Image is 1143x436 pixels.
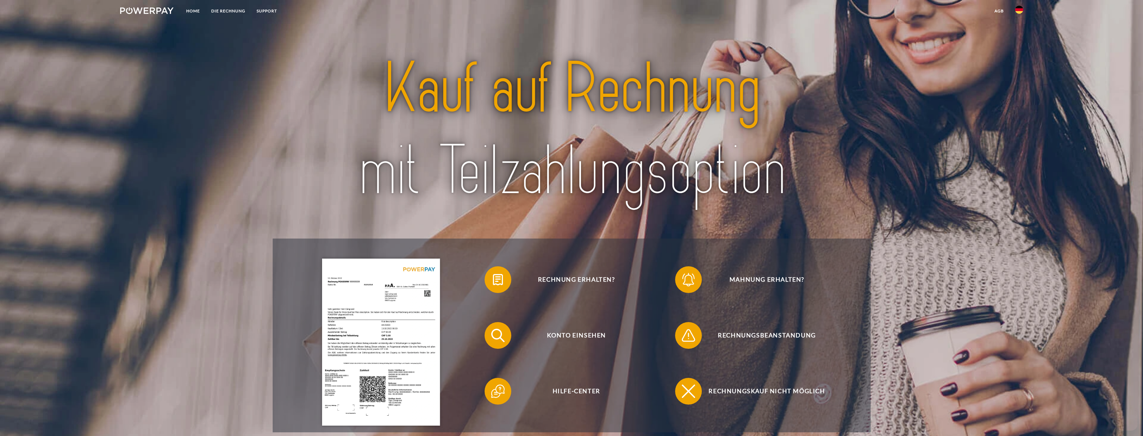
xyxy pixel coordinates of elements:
[490,327,506,344] img: qb_search.svg
[989,5,1010,17] a: agb
[120,7,174,14] img: logo-powerpay-white.svg
[181,5,206,17] a: Home
[206,5,251,17] a: DIE RECHNUNG
[675,266,849,293] button: Mahnung erhalten?
[495,266,658,293] span: Rechnung erhalten?
[680,383,697,400] img: qb_close.svg
[485,322,658,349] button: Konto einsehen
[680,271,697,288] img: qb_bell.svg
[495,322,658,349] span: Konto einsehen
[485,378,658,405] button: Hilfe-Center
[251,5,283,17] a: SUPPORT
[680,327,697,344] img: qb_warning.svg
[490,383,506,400] img: qb_help.svg
[685,378,849,405] span: Rechnungskauf nicht möglich
[495,378,658,405] span: Hilfe-Center
[1015,6,1023,14] img: de
[1116,409,1138,431] iframe: Schaltfläche zum Öffnen des Messaging-Fensters
[685,266,849,293] span: Mahnung erhalten?
[685,322,849,349] span: Rechnungsbeanstandung
[675,378,849,405] button: Rechnungskauf nicht möglich
[322,259,440,426] img: single_invoice_powerpay_de.jpg
[675,322,849,349] button: Rechnungsbeanstandung
[490,271,506,288] img: qb_bill.svg
[307,44,836,216] img: title-powerpay_de.svg
[485,266,658,293] button: Rechnung erhalten?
